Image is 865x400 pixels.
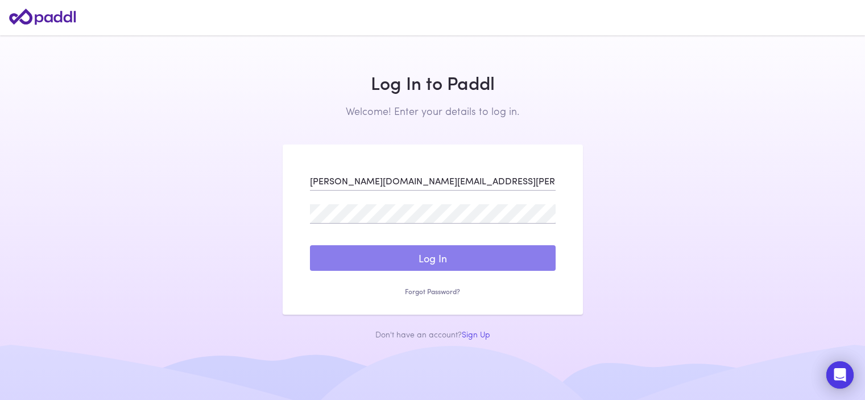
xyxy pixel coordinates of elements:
[283,105,583,117] h2: Welcome! Enter your details to log in.
[462,328,490,340] a: Sign Up
[826,361,854,389] div: Open Intercom Messenger
[310,287,556,296] a: Forgot Password?
[283,72,583,93] h1: Log In to Paddl
[283,328,583,340] div: Don't have an account?
[310,245,556,271] button: Log In
[310,171,556,191] input: Enter your Email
